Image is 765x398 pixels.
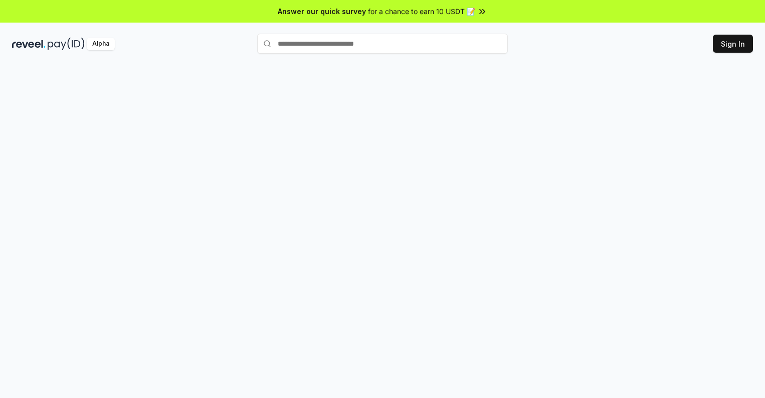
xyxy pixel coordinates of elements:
[368,6,475,17] span: for a chance to earn 10 USDT 📝
[713,35,753,53] button: Sign In
[48,38,85,50] img: pay_id
[87,38,115,50] div: Alpha
[278,6,366,17] span: Answer our quick survey
[12,38,46,50] img: reveel_dark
